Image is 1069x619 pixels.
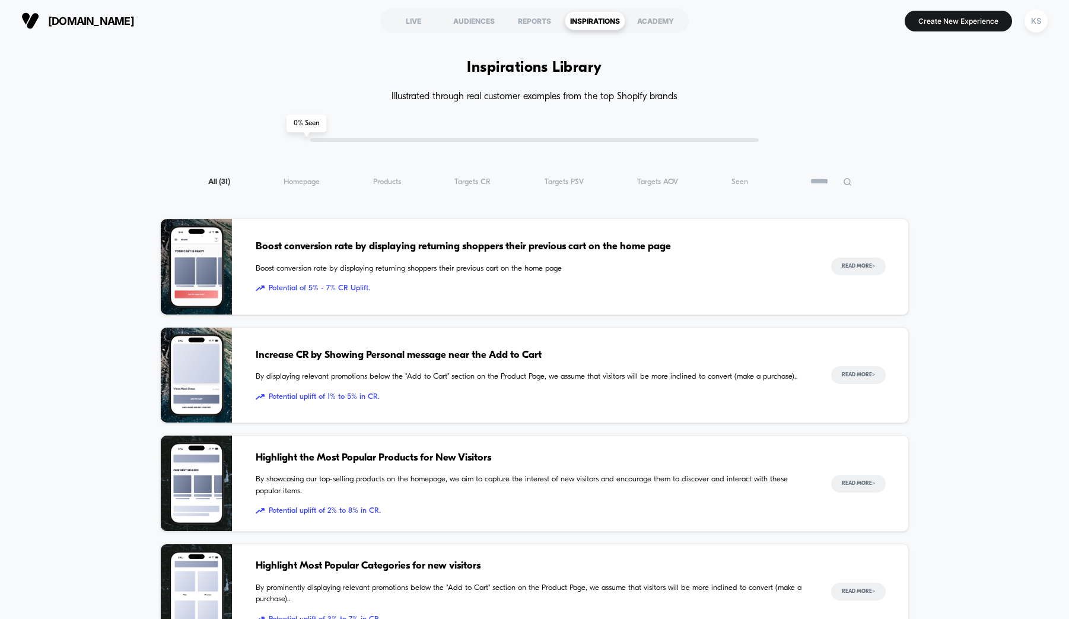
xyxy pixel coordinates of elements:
[161,219,232,315] img: Boost conversion rate by displaying returning shoppers their previous cart on the home page
[284,177,320,186] span: Homepage
[21,12,39,30] img: Visually logo
[831,258,886,275] button: Read More>
[383,11,444,30] div: LIVE
[256,558,807,574] span: Highlight Most Popular Categories for new visitors
[373,177,401,186] span: Products
[287,115,326,132] span: 0 % Seen
[161,436,232,531] img: By showcasing our top-selling products on the homepage, we aim to capture the interest of new vis...
[256,239,807,255] span: Boost conversion rate by displaying returning shoppers their previous cart on the home page
[444,11,504,30] div: AUDIENCES
[256,371,807,383] span: By displaying relevant promotions below the "Add to Cart" section on the Product Page, we assume ...
[256,391,807,403] span: Potential uplift of 1% to 5% in CR.
[831,366,886,384] button: Read More>
[454,177,491,186] span: Targets CR
[905,11,1012,31] button: Create New Experience
[256,582,807,605] span: By prominently displaying relevant promotions below the "Add to Cart" section on the Product Page...
[545,177,584,186] span: Targets PSV
[208,177,230,186] span: All
[256,505,807,517] span: Potential uplift of 2% to 8% in CR.
[256,450,807,466] span: Highlight the Most Popular Products for New Visitors
[1025,9,1048,33] div: KS
[18,11,138,30] button: [DOMAIN_NAME]
[467,59,602,77] h1: Inspirations Library
[256,348,807,363] span: Increase CR by Showing Personal message near the Add to Cart
[256,282,807,294] span: Potential of 5% - 7% CR Uplift.
[48,15,134,27] span: [DOMAIN_NAME]
[504,11,565,30] div: REPORTS
[160,91,908,103] h4: Illustrated through real customer examples from the top Shopify brands
[219,178,230,186] span: ( 31 )
[1021,9,1051,33] button: KS
[565,11,625,30] div: INSPIRATIONS
[731,177,748,186] span: Seen
[256,263,807,275] span: Boost conversion rate by displaying returning shoppers their previous cart on the home page
[161,328,232,423] img: By displaying relevant promotions below the "Add to Cart" section on the Product Page, we assume ...
[625,11,686,30] div: ACADEMY
[831,475,886,493] button: Read More>
[831,583,886,601] button: Read More>
[256,474,807,497] span: By showcasing our top-selling products on the homepage, we aim to capture the interest of new vis...
[637,177,678,186] span: Targets AOV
